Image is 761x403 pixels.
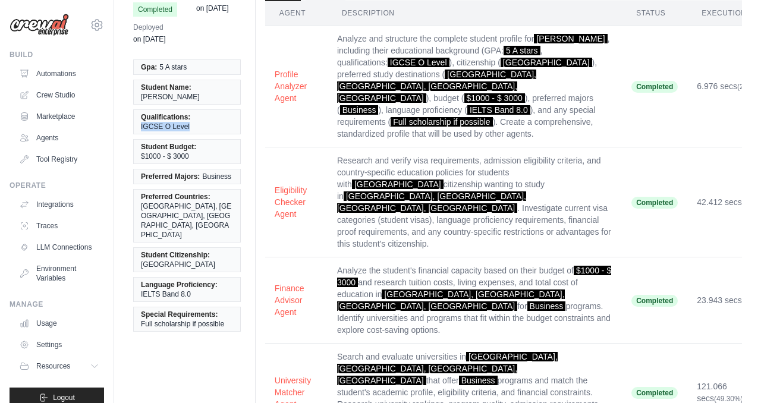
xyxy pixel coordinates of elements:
button: Finance Advisor Agent [275,282,318,318]
div: Operate [10,181,104,190]
span: IELTS Band 8.0 [141,289,191,299]
span: 5 A stars [159,62,187,72]
span: Completed [631,387,678,399]
span: IGCSE O Level [141,122,190,131]
span: IGCSE O Level [388,58,449,67]
th: Agent [265,1,328,26]
span: [GEOGRAPHIC_DATA], [GEOGRAPHIC_DATA], [GEOGRAPHIC_DATA], [GEOGRAPHIC_DATA] [337,352,558,385]
th: Status [622,1,687,26]
span: [GEOGRAPHIC_DATA] [352,180,444,189]
span: IELTS Band 8.0 [467,105,530,115]
span: Preferred Countries: [141,192,210,201]
span: Full scholarship if possible [391,117,492,127]
button: Resources [14,357,104,376]
time: August 25, 2025 at 20:56 IT [133,35,165,43]
span: [GEOGRAPHIC_DATA], [GEOGRAPHIC_DATA], [GEOGRAPHIC_DATA], [GEOGRAPHIC_DATA] [337,191,526,213]
div: Manage [10,300,104,309]
a: Environment Variables [14,259,104,288]
button: Eligibility Checker Agent [275,184,318,220]
td: Research and verify visa requirements, admission eligibility criteria, and country-specific educa... [328,147,622,257]
img: Logo [10,14,69,36]
span: Resources [36,361,70,371]
a: Marketplace [14,107,104,126]
div: Build [10,50,104,59]
span: Special Requirements: [141,310,218,319]
span: Qualifications: [141,112,190,122]
a: LLM Connections [14,238,104,257]
span: Completed [631,197,678,209]
span: Business [340,105,379,115]
span: Business [202,172,231,181]
iframe: Chat Widget [702,346,761,403]
span: [GEOGRAPHIC_DATA], [GEOGRAPHIC_DATA], [GEOGRAPHIC_DATA], [GEOGRAPHIC_DATA] [141,201,233,240]
span: $1000 - $ 3000 [141,152,189,161]
span: Gpa: [141,62,157,72]
span: Completed [133,2,177,17]
span: Completed [631,81,678,93]
span: Language Proficiency: [141,280,218,289]
span: [GEOGRAPHIC_DATA], [GEOGRAPHIC_DATA], [GEOGRAPHIC_DATA], [GEOGRAPHIC_DATA] [337,289,565,311]
a: Crew Studio [14,86,104,105]
button: Profile Analyzer Agent [275,68,318,104]
a: Integrations [14,195,104,214]
span: Deployed [133,21,165,33]
span: [GEOGRAPHIC_DATA] [501,58,592,67]
span: [GEOGRAPHIC_DATA], [GEOGRAPHIC_DATA], [GEOGRAPHIC_DATA], [GEOGRAPHIC_DATA] [337,70,536,103]
span: $1000 - $ 3000 [464,93,525,103]
span: Preferred Majors: [141,172,200,181]
span: Logout [53,393,75,402]
a: Settings [14,335,104,354]
span: [PERSON_NAME] [141,92,200,102]
span: Business [459,376,498,385]
span: [GEOGRAPHIC_DATA] [141,260,215,269]
span: Completed [631,295,678,307]
td: Analyze and structure the complete student profile for , including their educational background (... [328,26,622,147]
a: Agents [14,128,104,147]
span: Student Citizenship: [141,250,210,260]
span: Full scholarship if possible [141,319,224,329]
a: Usage [14,314,104,333]
span: Student Budget: [141,142,196,152]
a: Traces [14,216,104,235]
th: Description [328,1,622,26]
td: Analyze the student's financial capacity based on their budget of and research tuition costs, liv... [328,257,622,344]
span: [PERSON_NAME] [534,34,607,43]
time: August 26, 2025 at 01:07 IT [196,4,228,12]
span: Business [527,301,566,311]
span: 5 A stars [504,46,540,55]
span: Student Name: [141,83,191,92]
a: Tool Registry [14,150,104,169]
a: Automations [14,64,104,83]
